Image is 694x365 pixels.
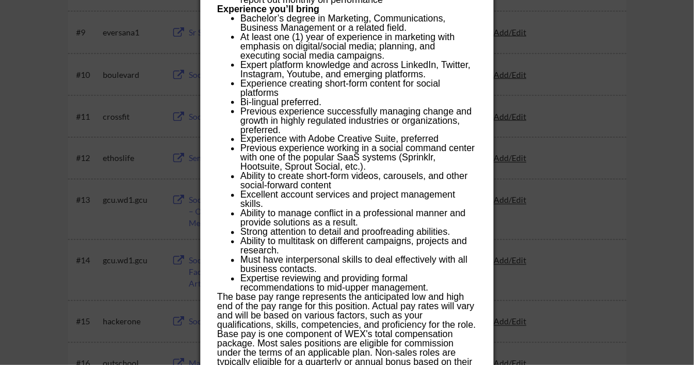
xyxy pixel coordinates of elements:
span: Ability to multitask on different campaigns, projects and research. [240,237,467,256]
span: Previous experience successfully managing change and growth in highly regulated industries or org... [240,106,472,135]
span: Bachelor’s degree in Marketing, Communications, Business Management or a related field. [240,13,445,33]
span: Strong attention to detail and proofreading abilities. [240,227,450,237]
span: Expertise reviewing and providing formal recommendations to mid-upper management. [240,274,429,293]
span: At least one (1) year of experience in marketing with emphasis on digital/social media; planning,... [240,32,455,60]
span: Expert platform knowledge and across LinkedIn, Twitter, Instagram, Youtube, and emerging platforms. [240,60,470,79]
span: Excellent account services and project management skills. [240,190,455,209]
span: Ability to create short-form videos, carousels, and other social-forward content [240,171,468,191]
span: Experience creating short-form content for social platforms [240,78,440,98]
span: Previous experience working in a social command center with one of the popular SaaS systems (Spri... [240,144,475,172]
span: Ability to manage conflict in a professional manner and provide solutions as a result. [240,209,466,228]
span: Experience with Adobe Creative Suite, preferred [240,134,439,144]
span: Bi-lingual preferred. [240,97,322,107]
b: Experience you’ll bring [217,4,319,14]
span: Must have interpersonal skills to deal effectively with all business contacts. [240,255,468,274]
